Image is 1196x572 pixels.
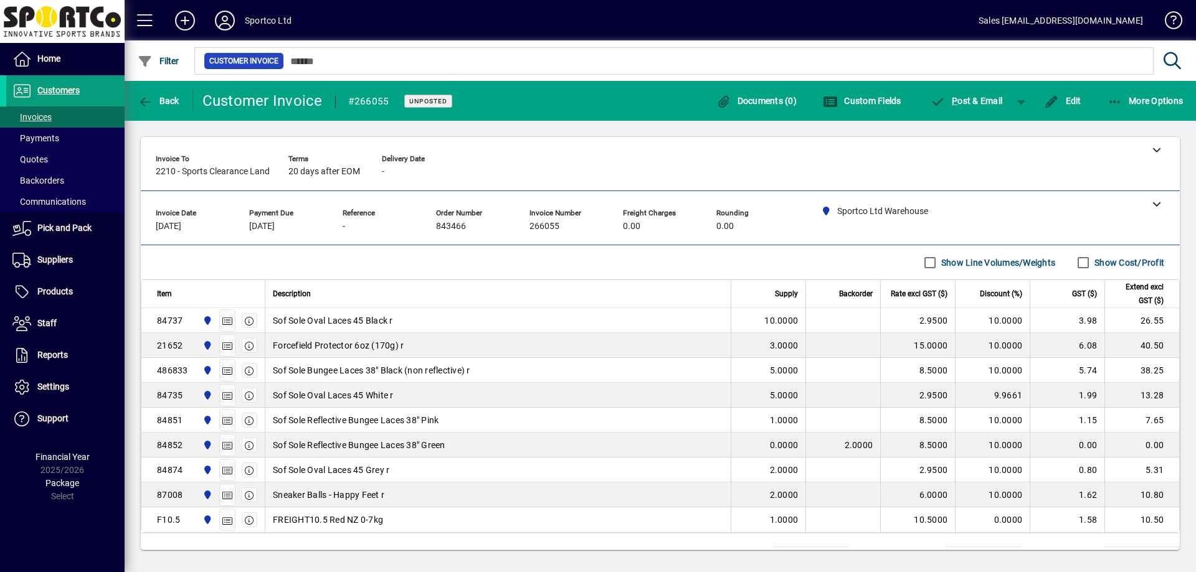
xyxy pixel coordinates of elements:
[273,513,383,526] span: FREIGHT10.5 Red NZ 0-7kg
[888,439,947,451] div: 8.5000
[770,339,799,352] span: 3.0000
[955,433,1030,457] td: 10.0000
[6,170,125,191] a: Backorders
[888,339,947,352] div: 15.0000
[770,464,799,476] span: 2.0000
[1030,383,1104,408] td: 1.99
[37,255,73,265] span: Suppliers
[820,90,904,112] button: Custom Fields
[1072,287,1097,301] span: GST ($)
[199,339,214,352] span: Sportco Ltd Warehouse
[6,372,125,403] a: Settings
[6,403,125,434] a: Support
[343,222,345,232] span: -
[199,314,214,327] span: Sportco Ltd Warehouse
[1108,96,1184,106] span: More Options
[125,90,193,112] app-page-header-button: Back
[348,91,389,111] div: #266055
[713,90,800,112] button: Documents (0)
[273,389,394,401] span: Sof Sole Oval Laces 45 White r
[888,513,947,526] div: 10.5000
[6,191,125,212] a: Communications
[955,333,1030,358] td: 10.0000
[37,223,92,233] span: Pick and Pack
[6,128,125,149] a: Payments
[770,489,799,501] span: 2.0000
[273,314,393,327] span: Sof Sole Oval Laces 45 Black r
[888,414,947,426] div: 8.5000
[135,50,183,72] button: Filter
[823,96,901,106] span: Custom Fields
[952,96,957,106] span: P
[891,287,947,301] span: Rate excl GST ($)
[1104,358,1179,383] td: 38.25
[955,383,1030,408] td: 9.9661
[6,276,125,307] a: Products
[1104,408,1179,433] td: 7.65
[1104,482,1179,507] td: 10.80
[157,364,188,377] div: 486833
[12,176,64,185] span: Backorders
[37,286,73,296] span: Products
[1030,547,1105,562] td: GST exclusive
[1104,383,1179,408] td: 13.28
[955,408,1030,433] td: 10.0000
[249,222,275,232] span: [DATE]
[157,287,172,301] span: Item
[699,547,774,562] td: Total Volume
[1104,433,1179,457] td: 0.00
[770,439,799,451] span: 0.0000
[888,489,947,501] div: 6.0000
[1104,507,1179,532] td: 10.50
[157,314,183,327] div: 84737
[1104,457,1179,482] td: 5.31
[716,222,734,232] span: 0.00
[135,90,183,112] button: Back
[955,507,1030,532] td: 0.0000
[199,488,214,502] span: Sportco Ltd Warehouse
[273,287,311,301] span: Description
[845,439,873,451] span: 2.0000
[273,439,445,451] span: Sof Sole Reflective Bungee Laces 38" Green
[955,457,1030,482] td: 10.0000
[273,339,404,352] span: Forcefield Protector 6oz (170g) r
[157,513,180,526] div: F10.5
[888,464,947,476] div: 2.9500
[946,547,1020,562] td: 0.00
[1030,433,1104,457] td: 0.00
[157,439,183,451] div: 84852
[1113,280,1164,307] span: Extend excl GST ($)
[156,167,270,177] span: 2210 - Sports Clearance Land
[12,154,48,164] span: Quotes
[955,482,1030,507] td: 10.0000
[1030,308,1104,333] td: 3.98
[6,213,125,244] a: Pick and Pack
[775,287,798,301] span: Supply
[37,318,57,328] span: Staff
[6,245,125,276] a: Suppliers
[6,340,125,371] a: Reports
[716,96,797,106] span: Documents (0)
[1104,333,1179,358] td: 40.50
[138,56,179,66] span: Filter
[409,97,447,105] span: Unposted
[764,314,798,327] span: 10.0000
[939,256,1055,269] label: Show Line Volumes/Weights
[12,133,59,143] span: Payments
[888,364,947,377] div: 8.5000
[37,350,68,360] span: Reports
[858,547,946,562] td: Freight (excl GST)
[273,489,384,501] span: Sneaker Balls - Happy Feet r
[138,96,179,106] span: Back
[273,364,470,377] span: Sof Sole Bungee Laces 38" Black (non reflective) r
[770,513,799,526] span: 1.0000
[1044,96,1081,106] span: Edit
[955,308,1030,333] td: 10.0000
[1030,457,1104,482] td: 0.80
[1104,90,1187,112] button: More Options
[1030,408,1104,433] td: 1.15
[199,363,214,377] span: Sportco Ltd Warehouse
[924,90,1009,112] button: Post & Email
[157,389,183,401] div: 84735
[1092,256,1164,269] label: Show Cost/Profit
